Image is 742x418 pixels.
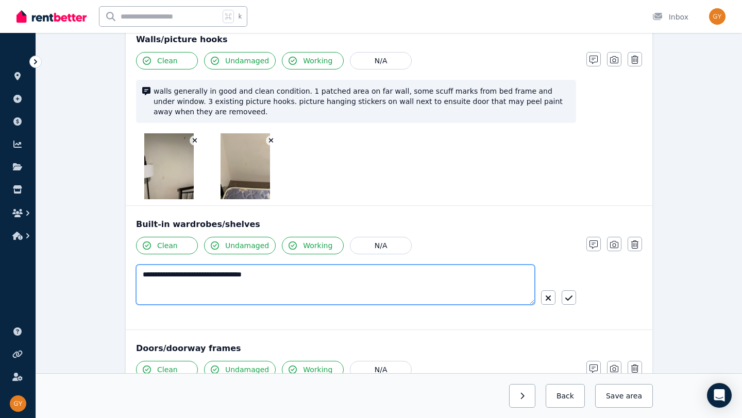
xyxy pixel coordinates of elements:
[157,240,178,251] span: Clean
[595,384,653,408] button: Save area
[282,361,344,378] button: Working
[157,364,178,375] span: Clean
[204,237,276,254] button: Undamaged
[136,52,198,69] button: Clean
[144,133,194,199] img: patched wall.jpeg
[350,361,412,378] button: N/A
[303,240,332,251] span: Working
[136,237,198,254] button: Clean
[303,56,332,66] span: Working
[16,9,87,24] img: RentBetter
[157,56,178,66] span: Clean
[282,237,344,254] button: Working
[282,52,344,69] button: Working
[350,237,412,254] button: N/A
[350,52,412,69] button: N/A
[10,395,26,412] img: Graham Young
[652,12,688,22] div: Inbox
[136,342,642,355] div: Doors/doorway frames
[225,240,269,251] span: Undamaged
[154,86,570,117] span: walls generally in good and clean condition. 1 patched area on far wall, some scuff marks from be...
[238,12,242,21] span: k
[221,133,270,199] img: scuff marks on wall.jpeg
[626,391,642,401] span: area
[225,56,269,66] span: Undamaged
[225,364,269,375] span: Undamaged
[204,52,276,69] button: Undamaged
[136,33,642,46] div: Walls/picture hooks
[707,383,732,408] div: Open Intercom Messenger
[303,364,332,375] span: Working
[136,218,642,231] div: Built-in wardrobes/shelves
[546,384,585,408] button: Back
[709,8,726,25] img: Graham Young
[136,361,198,378] button: Clean
[204,361,276,378] button: Undamaged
